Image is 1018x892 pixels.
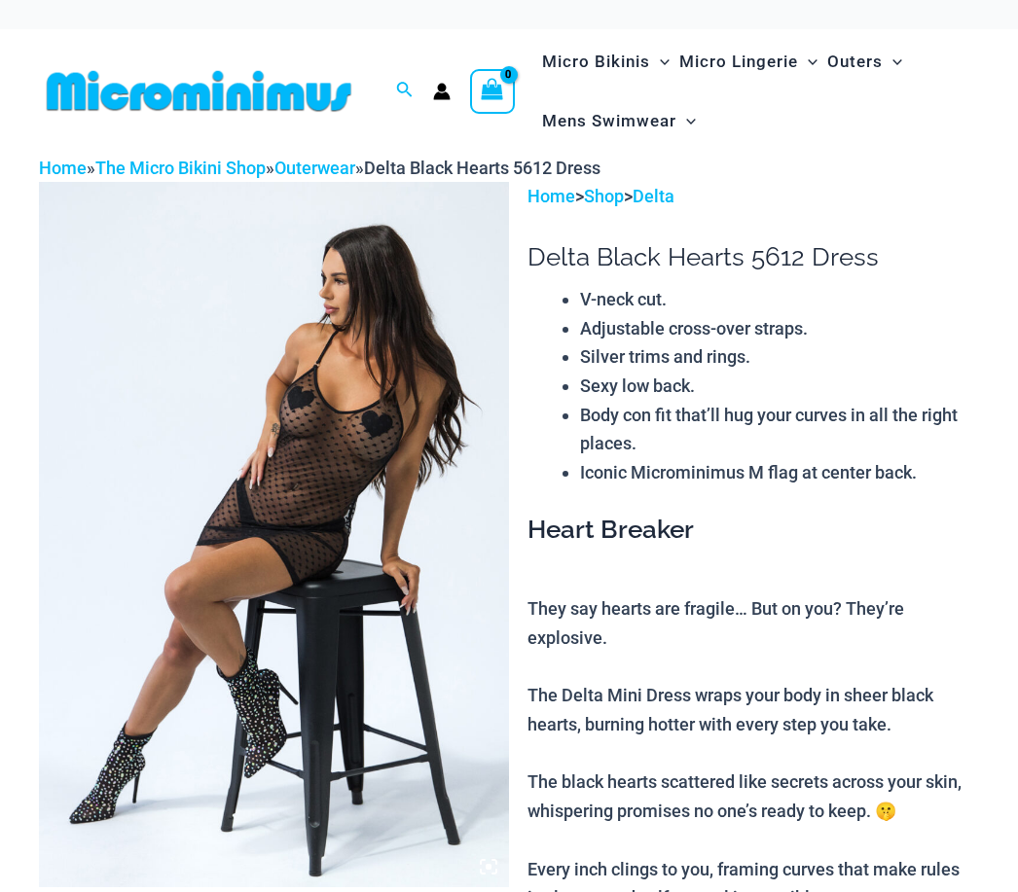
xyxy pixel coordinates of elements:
[580,401,979,458] li: Body con fit that’ll hug your curves in all the right places.
[580,285,979,314] li: V-neck cut.
[39,158,87,178] a: Home
[527,182,979,211] p: > >
[527,242,979,272] h1: Delta Black Hearts 5612 Dress
[676,96,696,146] span: Menu Toggle
[274,158,355,178] a: Outerwear
[433,83,451,100] a: Account icon link
[39,158,600,178] span: » » »
[534,29,979,154] nav: Site Navigation
[95,158,266,178] a: The Micro Bikini Shop
[542,37,650,87] span: Micro Bikinis
[542,96,676,146] span: Mens Swimwear
[633,186,674,206] a: Delta
[527,514,979,547] h3: Heart Breaker
[650,37,670,87] span: Menu Toggle
[580,314,979,343] li: Adjustable cross-over straps.
[396,79,414,103] a: Search icon link
[537,32,674,91] a: Micro BikinisMenu ToggleMenu Toggle
[798,37,818,87] span: Menu Toggle
[39,182,509,887] img: Delta Black Hearts 5612 Dress
[537,91,701,151] a: Mens SwimwearMenu ToggleMenu Toggle
[580,458,979,487] li: Iconic Microminimus M flag at center back.
[827,37,883,87] span: Outers
[584,186,624,206] a: Shop
[39,69,359,113] img: MM SHOP LOGO FLAT
[580,342,979,372] li: Silver trims and rings.
[883,37,902,87] span: Menu Toggle
[674,32,822,91] a: Micro LingerieMenu ToggleMenu Toggle
[527,186,575,206] a: Home
[364,158,600,178] span: Delta Black Hearts 5612 Dress
[822,32,907,91] a: OutersMenu ToggleMenu Toggle
[470,69,515,114] a: View Shopping Cart, empty
[679,37,798,87] span: Micro Lingerie
[580,372,979,401] li: Sexy low back.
